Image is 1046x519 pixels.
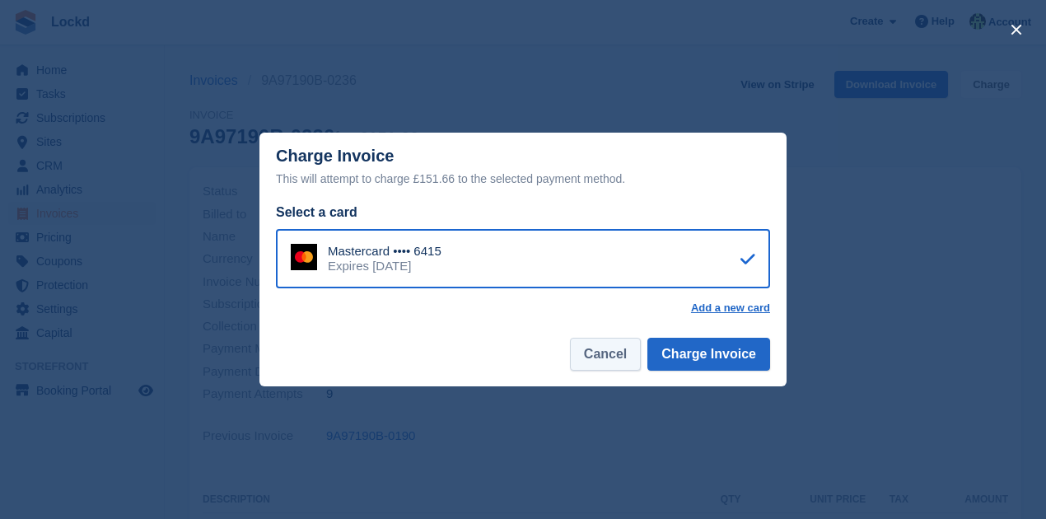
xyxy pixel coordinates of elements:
[328,259,441,274] div: Expires [DATE]
[570,338,641,371] button: Cancel
[276,203,770,222] div: Select a card
[276,169,770,189] div: This will attempt to charge £151.66 to the selected payment method.
[691,302,770,315] a: Add a new card
[647,338,770,371] button: Charge Invoice
[291,244,317,270] img: Mastercard Logo
[328,244,441,259] div: Mastercard •••• 6415
[276,147,770,189] div: Charge Invoice
[1003,16,1030,43] button: close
